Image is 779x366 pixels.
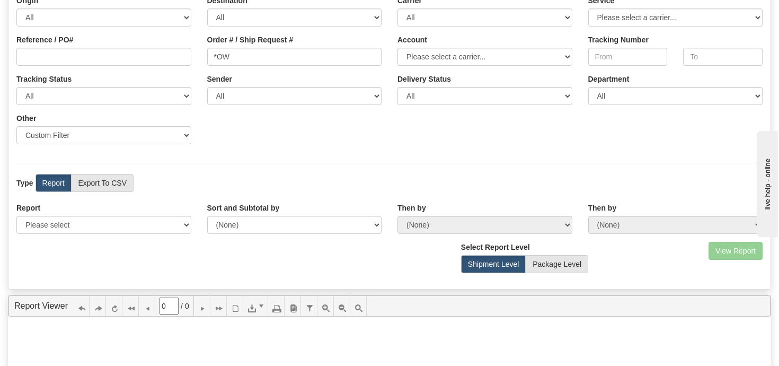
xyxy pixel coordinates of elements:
[709,242,763,260] button: View Report
[16,74,72,84] label: Tracking Status
[8,9,98,17] div: live help - online
[683,48,763,66] input: To
[461,255,526,273] label: Shipment Level
[588,48,668,66] input: From
[397,203,426,213] label: Then by
[207,203,280,213] label: Sort and Subtotal by
[16,203,40,213] label: Report
[588,74,630,84] label: Department
[185,301,189,311] span: 0
[14,301,68,310] a: Report Viewer
[526,255,588,273] label: Package Level
[588,203,617,213] label: Then by
[397,74,451,84] label: Please ensure data set in report has been RECENTLY tracked from your Shipment History
[207,34,294,45] label: Order # / Ship Request #
[588,34,649,45] label: Tracking Number
[16,178,33,188] label: Type
[181,301,183,311] span: /
[755,129,778,237] iframe: chat widget
[397,87,572,105] select: Please ensure data set in report has been RECENTLY tracked from your Shipment History
[16,34,73,45] label: Reference / PO#
[207,74,232,84] label: Sender
[397,34,427,45] label: Account
[461,242,530,252] label: Select Report Level
[36,174,72,192] label: Report
[16,113,36,124] label: Other
[71,174,134,192] label: Export To CSV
